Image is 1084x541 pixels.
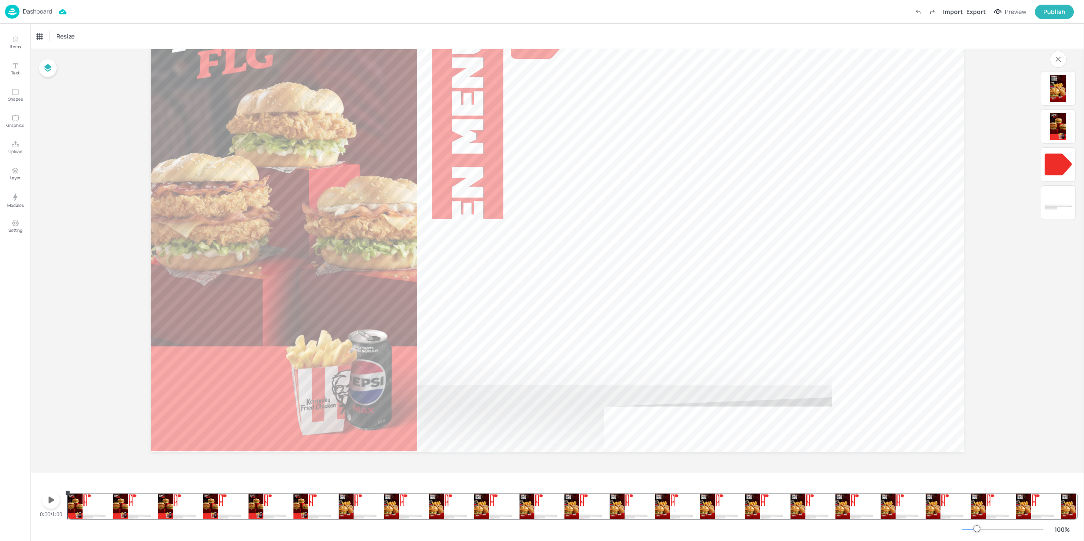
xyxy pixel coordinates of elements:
[1035,5,1074,19] button: Publish
[64,490,71,497] svg: 0.00s
[1043,7,1065,16] div: Publish
[23,8,52,14] p: Dashboard
[989,5,1031,18] button: Preview
[5,5,19,19] img: logo-86c26b7e.jpg
[966,7,986,16] div: Export
[55,32,76,41] span: Resize
[911,5,925,19] label: Undo (Ctrl + Z)
[925,5,940,19] label: Redo (Ctrl + Y)
[40,511,62,518] div: 0:00/1:00
[1005,7,1026,16] div: Preview
[943,7,963,16] div: Import
[1052,525,1072,534] div: 100 %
